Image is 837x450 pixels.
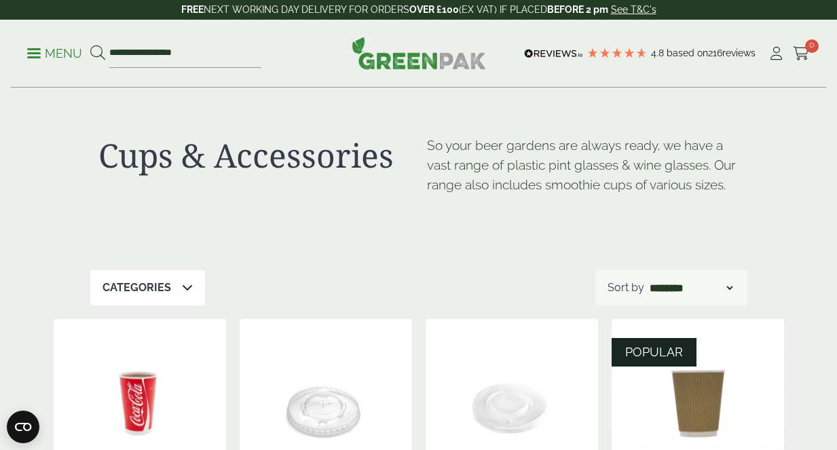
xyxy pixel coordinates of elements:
[805,39,819,53] span: 0
[409,4,459,15] strong: OVER £100
[793,43,810,64] a: 0
[708,48,722,58] span: 216
[793,47,810,60] i: Cart
[587,47,648,59] div: 4.79 Stars
[181,4,204,15] strong: FREE
[7,411,39,443] button: Open CMP widget
[625,345,683,359] span: POPULAR
[647,280,735,296] select: Shop order
[651,48,667,58] span: 4.8
[667,48,708,58] span: Based on
[611,4,656,15] a: See T&C's
[768,47,785,60] i: My Account
[427,136,739,194] p: So your beer gardens are always ready, we have a vast range of plastic pint glasses & wine glasse...
[27,45,82,59] a: Menu
[722,48,756,58] span: reviews
[352,37,486,69] img: GreenPak Supplies
[27,45,82,62] p: Menu
[547,4,608,15] strong: BEFORE 2 pm
[524,49,583,58] img: REVIEWS.io
[98,136,411,175] h1: Cups & Accessories
[608,280,644,296] p: Sort by
[103,280,171,296] p: Categories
